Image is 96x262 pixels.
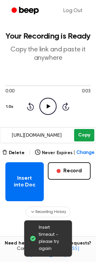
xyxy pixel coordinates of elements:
[5,32,91,40] h1: Your Recording is Ready
[30,247,79,257] a: [EMAIL_ADDRESS][DOMAIN_NAME]
[2,149,25,157] button: Delete
[39,224,67,253] span: Insert timeout - please try again
[82,88,91,95] span: 0:03
[26,207,70,217] button: Recording History
[5,101,15,113] button: 1.0x
[74,129,94,141] button: Copy
[48,162,91,180] button: Record
[35,149,94,157] button: Never Expires|Change
[5,162,44,201] button: Insert into Doc
[35,209,66,215] span: Recording History
[7,4,45,17] a: Beep
[5,46,91,62] p: Copy the link and paste it anywhere
[4,246,92,258] span: Contact us
[5,88,14,95] span: 0:00
[73,149,75,157] span: |
[57,3,89,19] a: Log Out
[76,149,94,157] span: Change
[29,149,31,157] span: |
